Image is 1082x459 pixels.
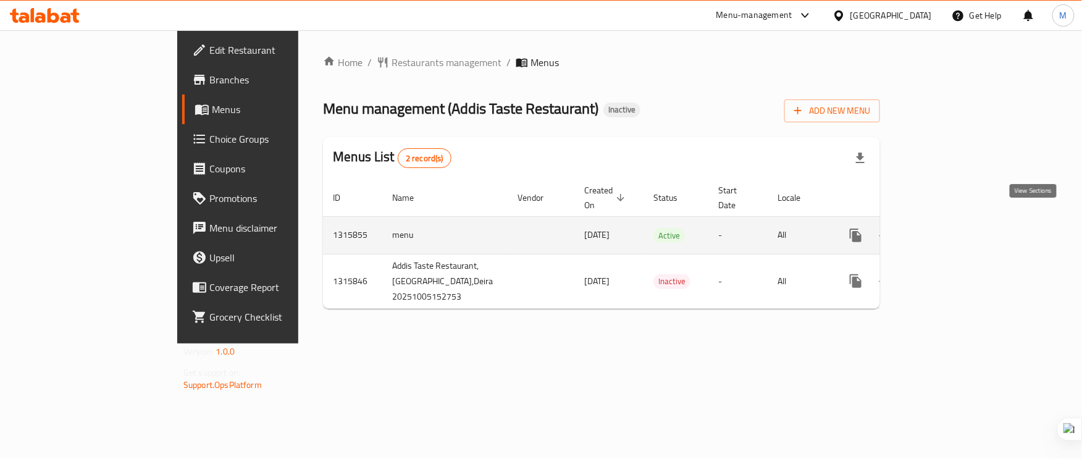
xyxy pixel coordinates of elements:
[323,95,598,122] span: Menu management ( Addis Taste Restaurant )
[518,190,560,205] span: Vendor
[653,229,685,243] span: Active
[209,250,348,265] span: Upsell
[183,343,214,360] span: Version:
[708,216,768,254] td: -
[209,310,348,324] span: Grocery Checklist
[871,221,900,250] button: Change Status
[323,179,970,309] table: enhanced table
[209,221,348,235] span: Menu disclaimer
[182,154,358,183] a: Coupons
[182,183,358,213] a: Promotions
[182,35,358,65] a: Edit Restaurant
[382,254,508,308] td: Addis Taste Restaurant, [GEOGRAPHIC_DATA],Deira 20251005152753
[323,55,880,70] nav: breadcrumb
[367,55,372,70] li: /
[831,179,970,217] th: Actions
[794,103,870,119] span: Add New Menu
[377,55,501,70] a: Restaurants management
[333,190,356,205] span: ID
[584,183,629,213] span: Created On
[209,191,348,206] span: Promotions
[506,55,511,70] li: /
[768,216,831,254] td: All
[845,143,875,173] div: Export file
[708,254,768,308] td: -
[209,43,348,57] span: Edit Restaurant
[398,148,451,168] div: Total records count
[183,377,262,393] a: Support.OpsPlatform
[209,132,348,146] span: Choice Groups
[768,254,831,308] td: All
[584,273,610,289] span: [DATE]
[209,161,348,176] span: Coupons
[182,124,358,154] a: Choice Groups
[209,72,348,87] span: Branches
[718,183,753,213] span: Start Date
[182,95,358,124] a: Menus
[212,102,348,117] span: Menus
[182,302,358,332] a: Grocery Checklist
[778,190,816,205] span: Locale
[333,148,451,168] h2: Menus List
[653,274,690,288] span: Inactive
[182,243,358,272] a: Upsell
[398,153,451,164] span: 2 record(s)
[392,190,430,205] span: Name
[531,55,559,70] span: Menus
[784,99,880,122] button: Add New Menu
[850,9,932,22] div: [GEOGRAPHIC_DATA]
[382,216,508,254] td: menu
[603,104,640,115] span: Inactive
[603,103,640,117] div: Inactive
[716,8,792,23] div: Menu-management
[216,343,235,360] span: 1.0.0
[182,65,358,95] a: Branches
[584,227,610,243] span: [DATE]
[871,266,900,296] button: Change Status
[653,228,685,243] div: Active
[1060,9,1067,22] span: M
[183,364,240,381] span: Get support on:
[653,190,694,205] span: Status
[209,280,348,295] span: Coverage Report
[182,272,358,302] a: Coverage Report
[392,55,501,70] span: Restaurants management
[182,213,358,243] a: Menu disclaimer
[841,266,871,296] button: more
[841,221,871,250] button: more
